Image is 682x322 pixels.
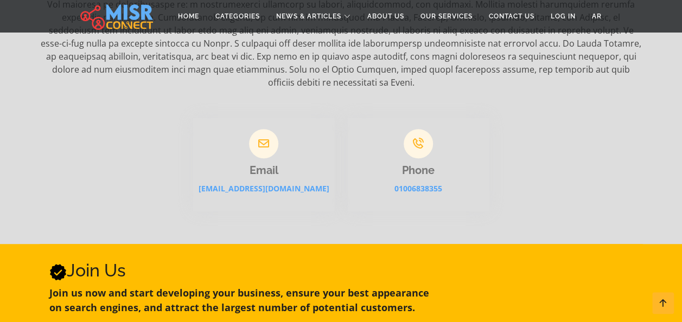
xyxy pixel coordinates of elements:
img: main.misr_connect [80,3,153,30]
a: [EMAIL_ADDRESS][DOMAIN_NAME] [199,183,329,194]
a: Log in [543,6,584,27]
a: 01006838355 [394,183,442,194]
svg: Verified account [49,263,67,281]
a: News & Articles [268,6,359,27]
a: Categories [207,6,268,27]
span: News & Articles [276,11,341,21]
h3: Phone [348,164,489,177]
p: Join us now and start developing your business, ensure your best appearance on search engines, an... [49,286,434,315]
a: Our Services [412,6,481,27]
a: Home [170,6,207,27]
a: AR [584,6,610,27]
a: Contact Us [481,6,543,27]
a: About Us [359,6,412,27]
h3: Email [193,164,335,177]
font: Join Us [49,260,126,280]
